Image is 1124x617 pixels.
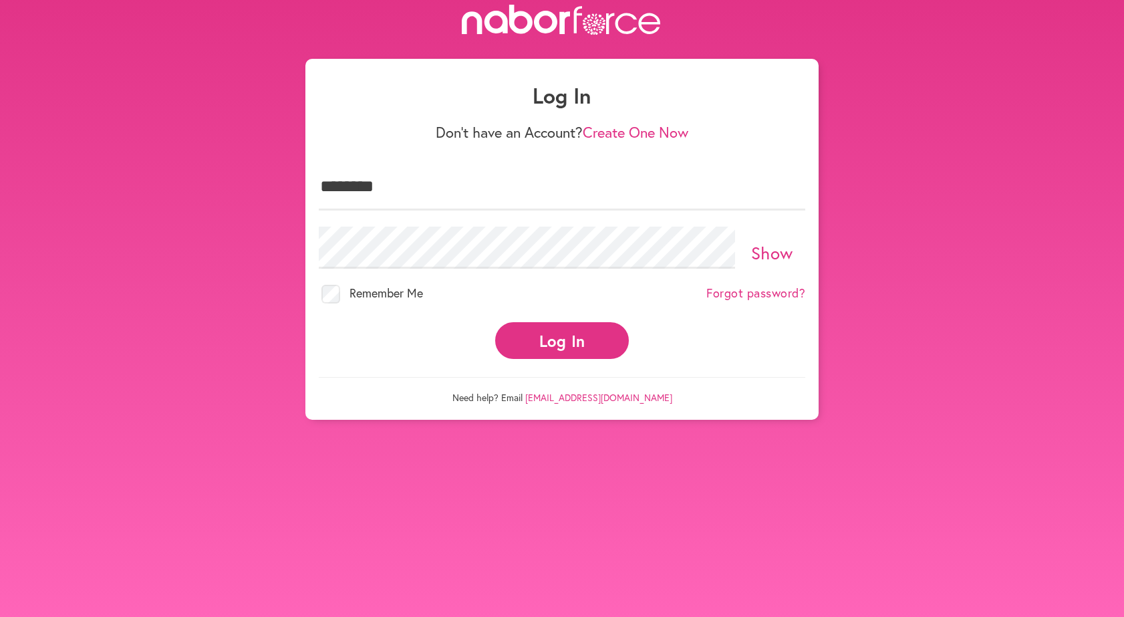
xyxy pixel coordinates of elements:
[583,122,688,142] a: Create One Now
[319,377,805,404] p: Need help? Email
[349,285,423,301] span: Remember Me
[751,241,793,264] a: Show
[495,322,629,359] button: Log In
[319,124,805,141] p: Don't have an Account?
[706,286,805,301] a: Forgot password?
[525,391,672,404] a: [EMAIL_ADDRESS][DOMAIN_NAME]
[319,83,805,108] h1: Log In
